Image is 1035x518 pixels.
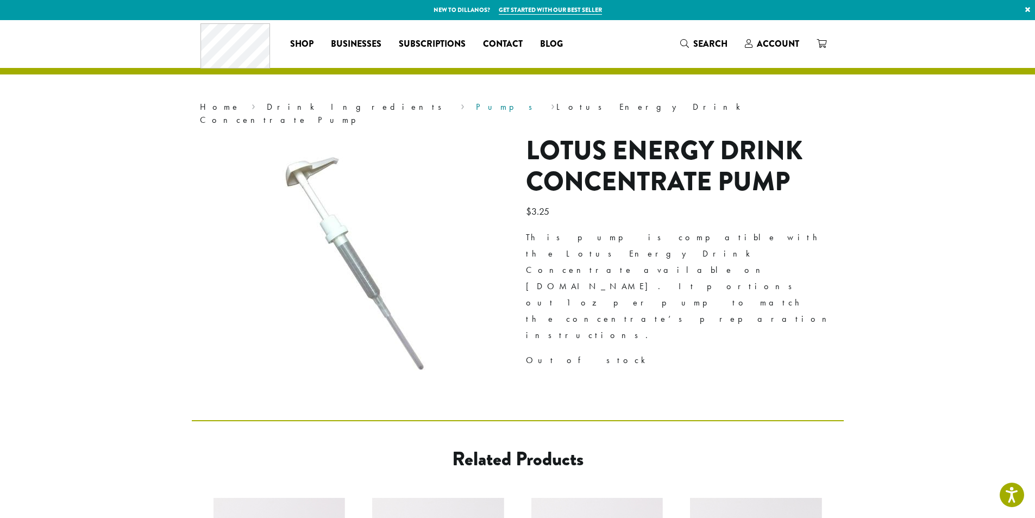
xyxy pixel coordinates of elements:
a: Home [200,101,240,113]
span: Blog [540,38,563,51]
span: Subscriptions [399,38,466,51]
span: Shop [290,38,313,51]
a: Search [672,35,736,53]
span: › [551,97,555,114]
span: › [252,97,255,114]
a: Shop [281,35,322,53]
h1: Lotus Energy Drink Concentrate Pump [526,135,836,198]
nav: Breadcrumb [200,101,836,127]
span: Businesses [331,38,381,51]
a: Pumps [476,101,540,113]
p: Out of stock [526,352,836,369]
bdi: 3.25 [526,205,552,217]
span: Account [757,38,799,50]
h2: Related products [279,447,756,471]
span: › [461,97,465,114]
a: Get started with our best seller [499,5,602,15]
span: Contact [483,38,523,51]
a: Drink Ingredients [267,101,449,113]
p: This pump is compatible with the Lotus Energy Drink Concentrate available on [DOMAIN_NAME]. It po... [526,229,836,344]
img: Lotus Energy Drink Concentrate Pump [230,135,480,385]
span: $ [526,205,531,217]
span: Search [693,38,727,50]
